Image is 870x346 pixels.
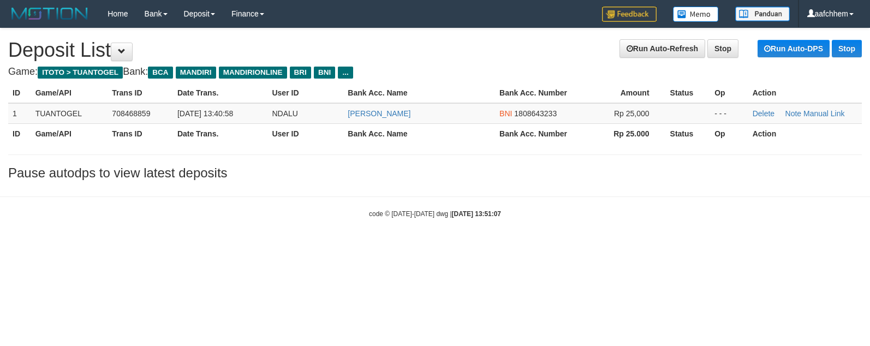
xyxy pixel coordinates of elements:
[452,210,501,218] strong: [DATE] 13:51:07
[290,67,311,79] span: BRI
[710,123,748,144] th: Op
[267,123,343,144] th: User ID
[108,123,173,144] th: Trans ID
[514,109,557,118] span: 1808643233
[348,109,410,118] a: [PERSON_NAME]
[369,210,501,218] small: code © [DATE]-[DATE] dwg |
[338,67,353,79] span: ...
[832,40,862,57] a: Stop
[673,7,719,22] img: Button%20Memo.svg
[177,109,233,118] span: [DATE] 13:40:58
[108,83,173,103] th: Trans ID
[343,123,495,144] th: Bank Acc. Name
[758,40,830,57] a: Run Auto-DPS
[495,83,590,103] th: Bank Acc. Number
[753,109,774,118] a: Delete
[31,103,108,124] td: TUANTOGEL
[38,67,123,79] span: ITOTO > TUANTOGEL
[31,83,108,103] th: Game/API
[173,123,268,144] th: Date Trans.
[748,123,862,144] th: Action
[495,123,590,144] th: Bank Acc. Number
[803,109,845,118] a: Manual Link
[8,67,862,77] h4: Game: Bank:
[666,83,711,103] th: Status
[314,67,335,79] span: BNI
[785,109,802,118] a: Note
[8,83,31,103] th: ID
[343,83,495,103] th: Bank Acc. Name
[735,7,790,21] img: panduan.png
[710,103,748,124] td: - - -
[267,83,343,103] th: User ID
[666,123,711,144] th: Status
[8,39,862,61] h1: Deposit List
[590,123,666,144] th: Rp 25.000
[219,67,287,79] span: MANDIRIONLINE
[619,39,705,58] a: Run Auto-Refresh
[112,109,150,118] span: 708468859
[272,109,297,118] span: NDALU
[614,109,649,118] span: Rp 25,000
[499,109,512,118] span: BNI
[748,83,862,103] th: Action
[8,123,31,144] th: ID
[31,123,108,144] th: Game/API
[602,7,657,22] img: Feedback.jpg
[710,83,748,103] th: Op
[590,83,666,103] th: Amount
[173,83,268,103] th: Date Trans.
[148,67,172,79] span: BCA
[707,39,738,58] a: Stop
[8,166,862,180] h3: Pause autodps to view latest deposits
[8,5,91,22] img: MOTION_logo.png
[176,67,216,79] span: MANDIRI
[8,103,31,124] td: 1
